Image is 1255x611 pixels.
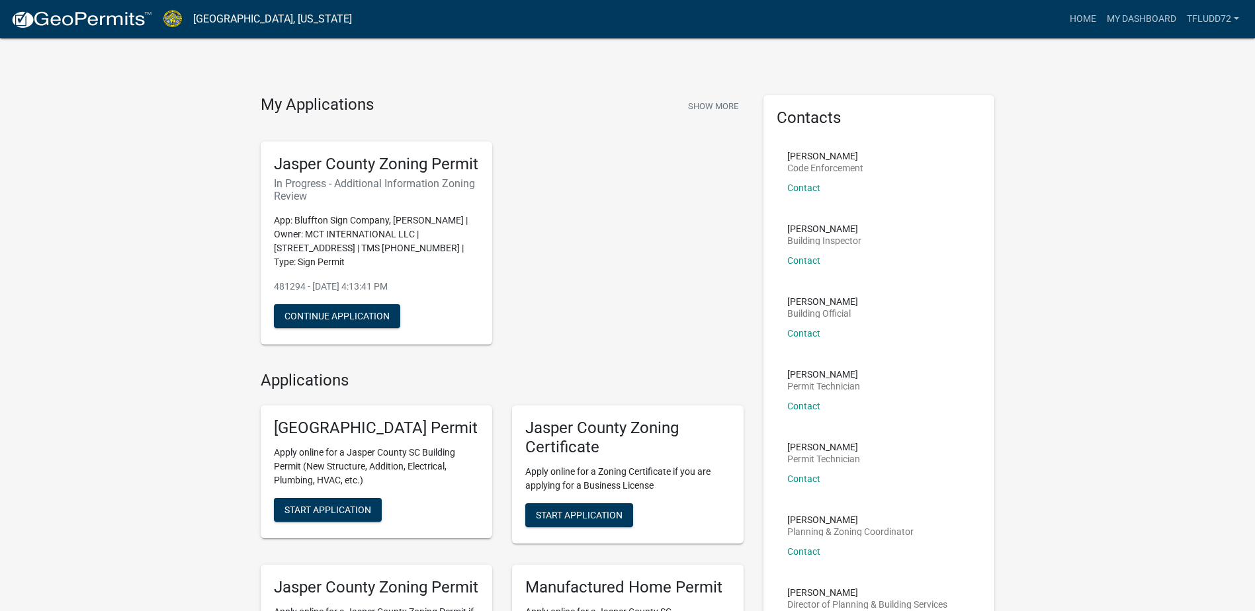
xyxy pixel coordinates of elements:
[274,304,400,328] button: Continue Application
[787,454,860,464] p: Permit Technician
[284,505,371,515] span: Start Application
[1102,7,1182,32] a: My Dashboard
[274,177,479,202] h6: In Progress - Additional Information Zoning Review
[274,578,479,597] h5: Jasper County Zoning Permit
[274,419,479,438] h5: [GEOGRAPHIC_DATA] Permit
[787,309,858,318] p: Building Official
[1182,7,1244,32] a: Tfludd72
[274,214,479,269] p: App: Bluffton Sign Company, [PERSON_NAME] | Owner: MCT INTERNATIONAL LLC | [STREET_ADDRESS] | TMS...
[525,465,730,493] p: Apply online for a Zoning Certificate if you are applying for a Business License
[163,10,183,28] img: Jasper County, South Carolina
[261,95,374,115] h4: My Applications
[525,419,730,457] h5: Jasper County Zoning Certificate
[787,163,863,173] p: Code Enforcement
[787,600,947,609] p: Director of Planning & Building Services
[261,371,744,390] h4: Applications
[787,370,860,379] p: [PERSON_NAME]
[787,546,820,557] a: Contact
[683,95,744,117] button: Show More
[787,297,858,306] p: [PERSON_NAME]
[787,401,820,411] a: Contact
[787,515,914,524] p: [PERSON_NAME]
[787,527,914,536] p: Planning & Zoning Coordinator
[1064,7,1102,32] a: Home
[525,503,633,527] button: Start Application
[777,108,982,128] h5: Contacts
[787,224,861,233] p: [PERSON_NAME]
[787,588,947,597] p: [PERSON_NAME]
[274,280,479,294] p: 481294 - [DATE] 4:13:41 PM
[787,183,820,193] a: Contact
[274,155,479,174] h5: Jasper County Zoning Permit
[274,498,382,522] button: Start Application
[274,446,479,487] p: Apply online for a Jasper County SC Building Permit (New Structure, Addition, Electrical, Plumbin...
[536,510,623,520] span: Start Application
[787,255,820,266] a: Contact
[787,328,820,339] a: Contact
[193,8,352,30] a: [GEOGRAPHIC_DATA], [US_STATE]
[787,151,863,161] p: [PERSON_NAME]
[525,578,730,597] h5: Manufactured Home Permit
[787,382,860,391] p: Permit Technician
[787,236,861,245] p: Building Inspector
[787,442,860,452] p: [PERSON_NAME]
[787,473,820,484] a: Contact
